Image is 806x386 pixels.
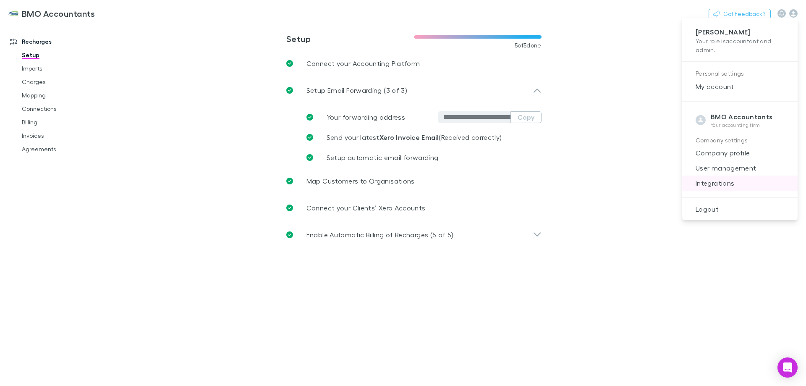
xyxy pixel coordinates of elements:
p: Your role is accountant and admin . [696,37,784,54]
span: My account [689,81,791,92]
span: User management [689,163,791,173]
strong: BMO Accountants [711,113,773,121]
span: Logout [689,204,791,214]
p: [PERSON_NAME] [696,28,784,37]
span: Company profile [689,148,791,158]
p: Personal settings [696,68,784,79]
p: Your accounting firm [711,122,773,129]
span: Integrations [689,178,791,188]
div: Open Intercom Messenger [777,357,798,378]
p: Company settings [696,135,784,146]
